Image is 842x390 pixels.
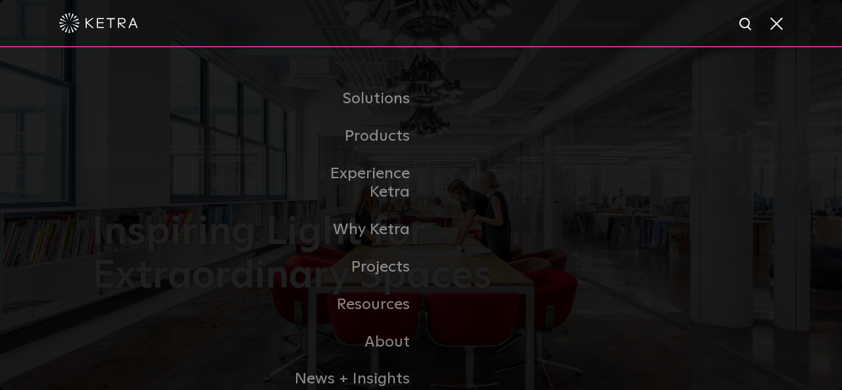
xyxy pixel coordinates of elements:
a: Why Ketra [286,211,421,249]
img: search icon [738,16,755,33]
a: Products [286,118,421,155]
img: ketra-logo-2019-white [59,13,138,33]
a: Resources [286,286,421,324]
a: Solutions [286,80,421,118]
a: About [286,324,421,361]
a: Projects [286,249,421,286]
a: Experience Ketra [286,155,421,212]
